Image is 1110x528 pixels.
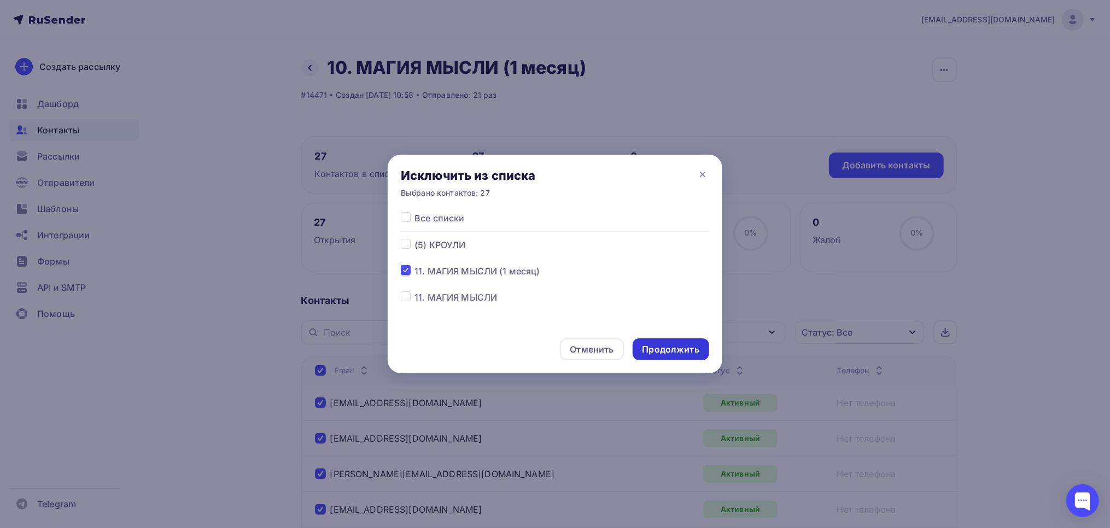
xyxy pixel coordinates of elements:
[414,212,464,225] span: Все списки
[414,238,465,251] span: (5) КРОУЛИ
[570,343,614,356] div: Отменить
[401,187,536,198] div: Выбрано контактов: 27
[642,343,699,356] div: Продолжить
[401,168,536,183] div: Исключить из списка
[414,265,540,278] span: 11. МАГИЯ МЫСЛИ (1 месяц)
[414,291,497,304] span: 11. МАГИЯ МЫСЛИ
